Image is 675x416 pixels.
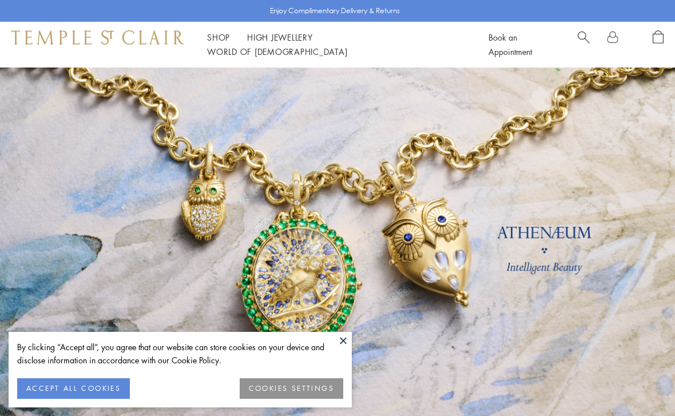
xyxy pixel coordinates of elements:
[207,30,463,59] nav: Main navigation
[653,30,664,59] a: Open Shopping Bag
[11,30,184,44] img: Temple St. Clair
[247,31,313,43] a: High JewelleryHigh Jewellery
[578,30,590,59] a: Search
[17,378,130,399] button: ACCEPT ALL COOKIES
[17,340,343,367] div: By clicking “Accept all”, you agree that our website can store cookies on your device and disclos...
[207,46,347,57] a: World of [DEMOGRAPHIC_DATA]World of [DEMOGRAPHIC_DATA]
[618,362,664,405] iframe: Gorgias live chat messenger
[489,31,532,57] a: Book an Appointment
[270,5,400,17] p: Enjoy Complimentary Delivery & Returns
[240,378,343,399] button: COOKIES SETTINGS
[207,31,230,43] a: ShopShop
